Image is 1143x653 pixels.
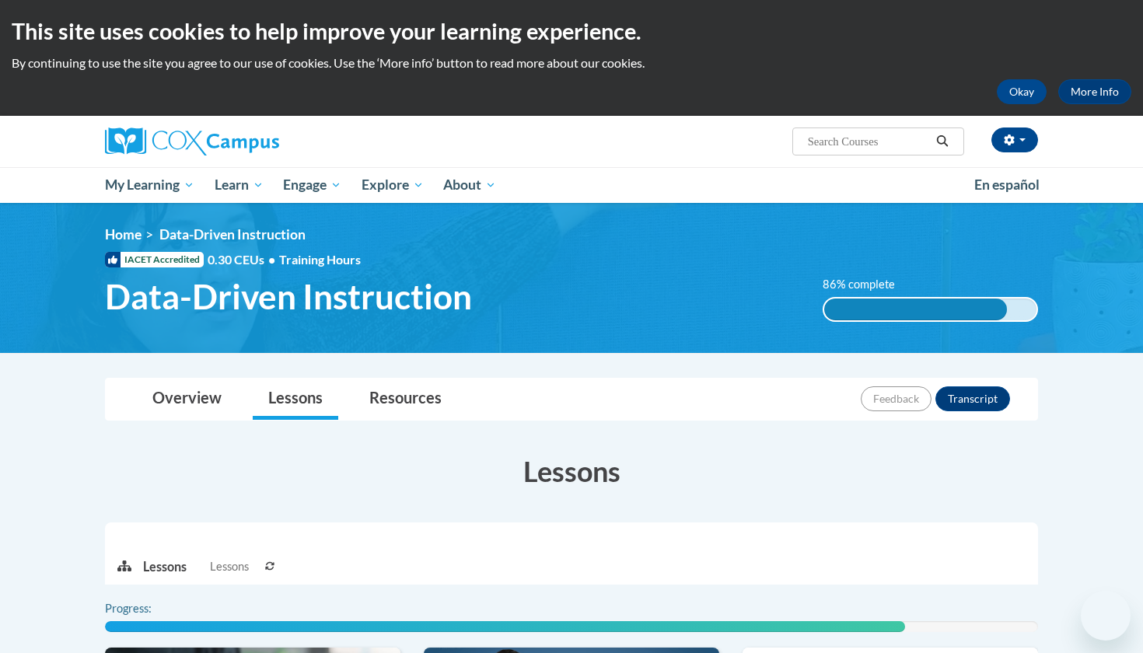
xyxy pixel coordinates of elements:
span: Explore [362,176,424,194]
a: En español [964,169,1050,201]
a: Cox Campus [105,127,400,155]
label: 86% complete [823,276,912,293]
label: Progress: [105,600,194,617]
span: Data-Driven Instruction [159,226,306,243]
button: Okay [997,79,1047,104]
span: Training Hours [279,252,361,267]
a: About [434,167,507,203]
button: Account Settings [991,127,1038,152]
button: Search [931,132,954,151]
iframe: Button to launch messaging window [1081,591,1131,641]
span: En español [974,176,1040,193]
div: 86% complete [824,299,1007,320]
p: Lessons [143,558,187,575]
span: IACET Accredited [105,252,204,267]
p: By continuing to use the site you agree to our use of cookies. Use the ‘More info’ button to read... [12,54,1131,72]
span: Lessons [210,558,249,575]
span: • [268,252,275,267]
a: My Learning [95,167,204,203]
a: Overview [137,379,237,420]
h3: Lessons [105,452,1038,491]
a: Engage [273,167,351,203]
span: About [443,176,496,194]
button: Feedback [861,386,932,411]
a: Learn [204,167,274,203]
span: Data-Driven Instruction [105,276,472,317]
button: Transcript [935,386,1010,411]
a: Home [105,226,142,243]
a: Lessons [253,379,338,420]
a: More Info [1058,79,1131,104]
a: Explore [351,167,434,203]
span: 0.30 CEUs [208,251,279,268]
input: Search Courses [806,132,931,151]
div: Main menu [82,167,1061,203]
span: Learn [215,176,264,194]
h2: This site uses cookies to help improve your learning experience. [12,16,1131,47]
span: My Learning [105,176,194,194]
a: Resources [354,379,457,420]
span: Engage [283,176,341,194]
img: Cox Campus [105,127,279,155]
